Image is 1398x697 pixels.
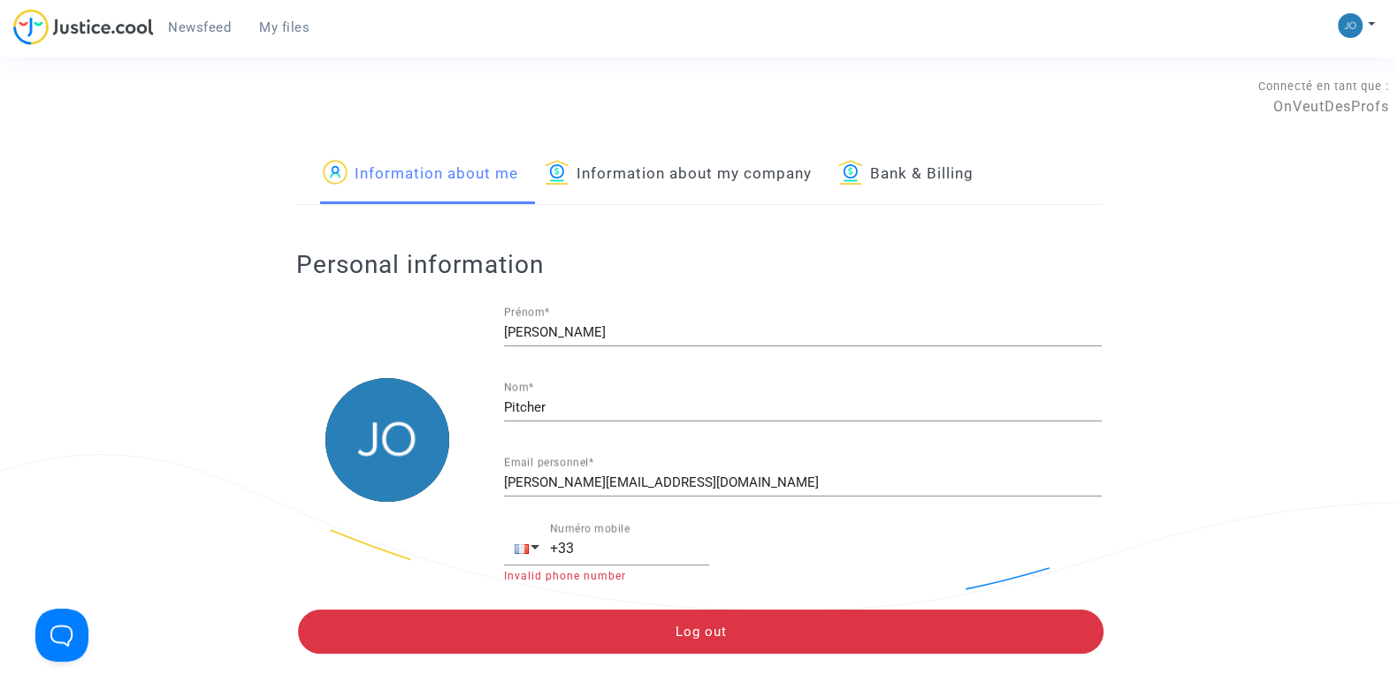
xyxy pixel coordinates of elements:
div: Domaine [91,104,136,116]
span: Newsfeed [168,19,231,35]
div: Domaine: [DOMAIN_NAME] [46,46,200,60]
a: Information about me [323,144,518,204]
img: jc-logo.svg [13,9,154,45]
span: My files [259,19,309,35]
img: logo_orange.svg [28,28,42,42]
span: Connecté en tant que : [1258,80,1389,93]
img: icon-passager.svg [323,160,348,185]
div: v 4.0.24 [50,28,87,42]
img: website_grey.svg [28,46,42,60]
img: tab_domain_overview_orange.svg [72,102,86,117]
div: Mots-clés [220,104,271,116]
a: Newsfeed [154,14,245,41]
img: icon-banque.svg [545,160,569,185]
a: Information about my company [545,144,812,204]
a: My files [245,14,324,41]
button: Log out [298,610,1104,654]
h2: Personal information [296,249,1102,280]
img: 45a793c8596a0d21866ab9c5374b5e4b [325,378,449,502]
img: 45a793c8596a0d21866ab9c5374b5e4b [1338,13,1363,38]
a: Bank & Billing [838,144,974,204]
span: Invalid phone number [504,570,626,582]
iframe: Help Scout Beacon - Open [35,609,88,662]
img: tab_keywords_by_traffic_grey.svg [201,102,215,117]
img: icon-banque.svg [838,160,863,185]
